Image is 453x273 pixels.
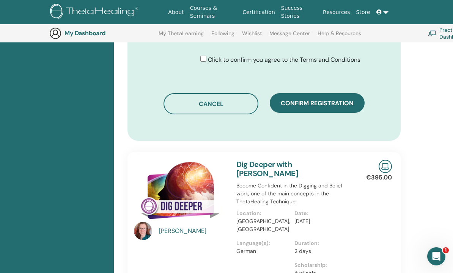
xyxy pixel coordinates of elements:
img: Dig Deeper [134,160,227,225]
span: Cancel [199,100,223,108]
a: Following [211,30,234,42]
a: Courses & Seminars [187,1,240,23]
a: About [165,5,187,19]
p: Location: [236,209,290,217]
span: 1 [443,247,449,253]
a: [PERSON_NAME] [159,226,229,236]
p: €395.00 [366,173,392,182]
p: Language(s): [236,239,290,247]
img: generic-user-icon.jpg [49,27,61,39]
p: Date: [294,209,348,217]
p: Scholarship: [294,261,348,269]
a: Certification [239,5,278,19]
iframe: Intercom live chat [427,247,445,265]
a: Help & Resources [318,30,361,42]
a: My ThetaLearning [159,30,204,42]
a: Store [353,5,373,19]
p: Duration: [294,239,348,247]
p: German [236,247,290,255]
button: Cancel [164,93,258,114]
p: [DATE] [294,217,348,225]
p: [GEOGRAPHIC_DATA], [GEOGRAPHIC_DATA] [236,217,290,233]
a: Message Center [269,30,310,42]
a: Dig Deeper with [PERSON_NAME] [236,159,298,178]
span: Confirm registration [281,99,354,107]
p: 2 days [294,247,348,255]
img: logo.png [50,4,141,21]
img: default.jpg [134,222,152,240]
p: Become Confident in the Digging and Belief work, one of the main concepts in the ThetaHealing Tec... [236,182,352,206]
img: Live Online Seminar [379,160,392,173]
img: chalkboard-teacher.svg [428,30,436,36]
button: Confirm registration [270,93,365,113]
a: Success Stories [278,1,320,23]
span: Click to confirm you agree to the Terms and Conditions [208,56,360,64]
h3: My Dashboard [64,30,140,37]
a: Wishlist [242,30,262,42]
a: Resources [320,5,353,19]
